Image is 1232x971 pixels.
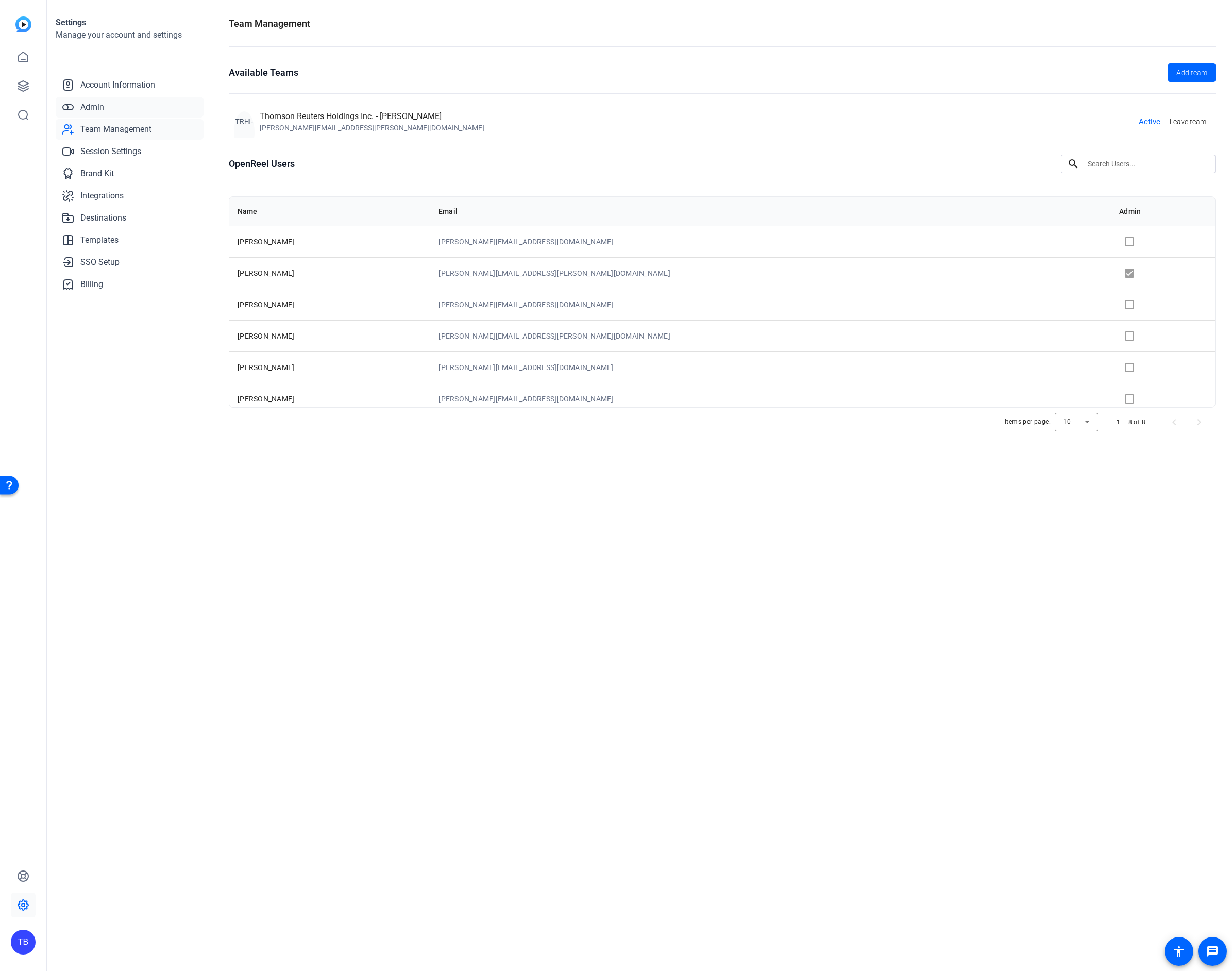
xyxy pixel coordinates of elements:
[56,16,204,29] h1: Settings
[1206,945,1219,958] mat-icon: message
[1168,63,1216,82] button: Add team
[1173,945,1185,958] mat-icon: accessibility
[1176,68,1207,78] span: Add team
[238,363,294,372] span: [PERSON_NAME]
[1187,410,1211,434] button: Next page
[80,145,141,158] span: Session Settings
[238,300,294,309] span: [PERSON_NAME]
[80,79,155,91] span: Account Information
[430,289,1111,320] td: [PERSON_NAME][EMAIL_ADDRESS][DOMAIN_NAME]
[1117,417,1145,427] div: 1 – 8 of 8
[15,16,31,32] img: blue-gradient.svg
[80,168,114,180] span: Brand Kit
[430,257,1111,289] td: [PERSON_NAME][EMAIL_ADDRESS][PERSON_NAME][DOMAIN_NAME]
[56,75,204,95] a: Account Information
[80,234,119,246] span: Templates
[56,274,204,295] a: Billing
[238,395,294,403] span: [PERSON_NAME]
[430,197,1111,226] th: Email
[238,238,294,246] span: [PERSON_NAME]
[430,226,1111,257] td: [PERSON_NAME][EMAIL_ADDRESS][DOMAIN_NAME]
[11,930,36,955] div: TB
[56,97,204,118] a: Admin
[80,278,103,291] span: Billing
[430,383,1111,414] td: [PERSON_NAME][EMAIL_ADDRESS][DOMAIN_NAME]
[56,163,204,184] a: Brand Kit
[1166,112,1210,131] button: Leave team
[229,157,295,171] h1: OpenReel Users
[56,141,204,162] a: Session Settings
[430,320,1111,351] td: [PERSON_NAME][EMAIL_ADDRESS][PERSON_NAME][DOMAIN_NAME]
[56,252,204,273] a: SSO Setup
[80,190,124,202] span: Integrations
[238,269,294,277] span: [PERSON_NAME]
[260,110,484,123] div: Thomson Reuters Holdings Inc. - [PERSON_NAME]
[56,119,204,140] a: Team Management
[80,101,104,113] span: Admin
[1061,158,1086,170] mat-icon: search
[1170,116,1206,127] span: Leave team
[1088,158,1207,170] input: Search Users...
[1162,410,1187,434] button: Previous page
[56,29,204,41] h2: Manage your account and settings
[229,197,430,226] th: Name
[1005,416,1051,427] div: Items per page:
[80,123,151,136] span: Team Management
[56,208,204,228] a: Destinations
[1111,197,1215,226] th: Admin
[80,256,120,269] span: SSO Setup
[234,111,255,153] div: TRHI-SP
[229,65,298,80] h1: Available Teams
[80,212,126,224] span: Destinations
[1139,116,1160,128] span: Active
[260,123,484,133] div: [PERSON_NAME][EMAIL_ADDRESS][PERSON_NAME][DOMAIN_NAME]
[229,16,310,31] h1: Team Management
[56,186,204,206] a: Integrations
[56,230,204,250] a: Templates
[238,332,294,340] span: [PERSON_NAME]
[430,351,1111,383] td: [PERSON_NAME][EMAIL_ADDRESS][DOMAIN_NAME]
